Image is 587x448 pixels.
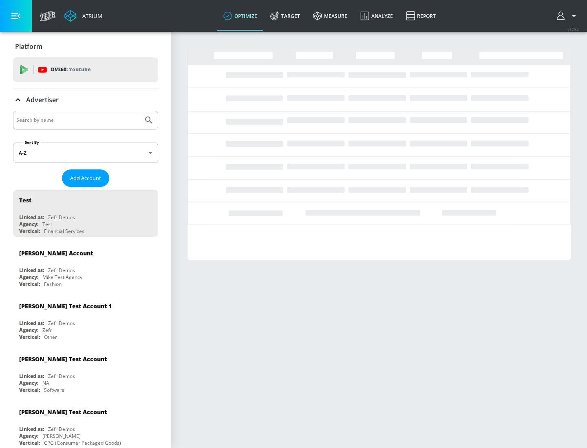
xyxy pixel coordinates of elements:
div: [PERSON_NAME] Test AccountLinked as:Zefr DemosAgency:NAVertical:Software [13,349,158,395]
div: TestLinked as:Zefr DemosAgency:TestVertical:Financial Services [13,190,158,237]
div: Zefr Demos [48,214,75,221]
a: Atrium [64,10,102,22]
div: Vertical: [19,387,40,393]
div: Zefr [42,327,52,334]
div: Vertical: [19,281,40,288]
div: Platform [13,35,158,58]
div: [PERSON_NAME] AccountLinked as:Zefr DemosAgency:Mike Test AgencyVertical:Fashion [13,243,158,290]
span: v 4.25.2 [567,27,579,31]
div: DV360: Youtube [13,57,158,82]
a: optimize [217,1,264,31]
div: Linked as: [19,214,44,221]
div: [PERSON_NAME] Test Account [19,355,107,363]
div: Zefr Demos [48,373,75,380]
div: Atrium [79,12,102,20]
a: Report [399,1,442,31]
div: Vertical: [19,228,40,235]
div: Agency: [19,274,38,281]
div: [PERSON_NAME] [42,433,81,439]
div: A-Z [13,143,158,163]
div: Linked as: [19,320,44,327]
div: Zefr Demos [48,320,75,327]
a: Analyze [354,1,399,31]
a: Target [264,1,307,31]
div: Zefr Demos [48,267,75,274]
p: Youtube [69,65,90,74]
div: Advertiser [13,88,158,111]
div: Linked as: [19,373,44,380]
div: Fashion [44,281,62,288]
div: [PERSON_NAME] Test Account 1Linked as:Zefr DemosAgency:ZefrVertical:Other [13,296,158,343]
div: Agency: [19,221,38,228]
p: DV360: [51,65,90,74]
div: Vertical: [19,439,40,446]
div: Agency: [19,327,38,334]
div: Linked as: [19,426,44,433]
div: Financial Services [44,228,84,235]
div: Agency: [19,380,38,387]
label: Sort By [23,140,41,145]
div: NA [42,380,49,387]
div: CPG (Consumer Packaged Goods) [44,439,121,446]
div: Agency: [19,433,38,439]
button: Add Account [62,169,109,187]
div: [PERSON_NAME] Test Account [19,408,107,416]
span: Add Account [70,173,101,183]
div: [PERSON_NAME] Test Account 1 [19,302,112,310]
div: Other [44,334,57,340]
p: Advertiser [26,95,59,104]
div: Zefr Demos [48,426,75,433]
p: Platform [15,42,42,51]
div: Test [19,196,31,204]
input: Search by name [16,115,140,125]
div: [PERSON_NAME] Account [19,249,93,257]
div: Linked as: [19,267,44,274]
div: Test [42,221,52,228]
div: Vertical: [19,334,40,340]
div: Software [44,387,64,393]
div: Mike Test Agency [42,274,82,281]
a: measure [307,1,354,31]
